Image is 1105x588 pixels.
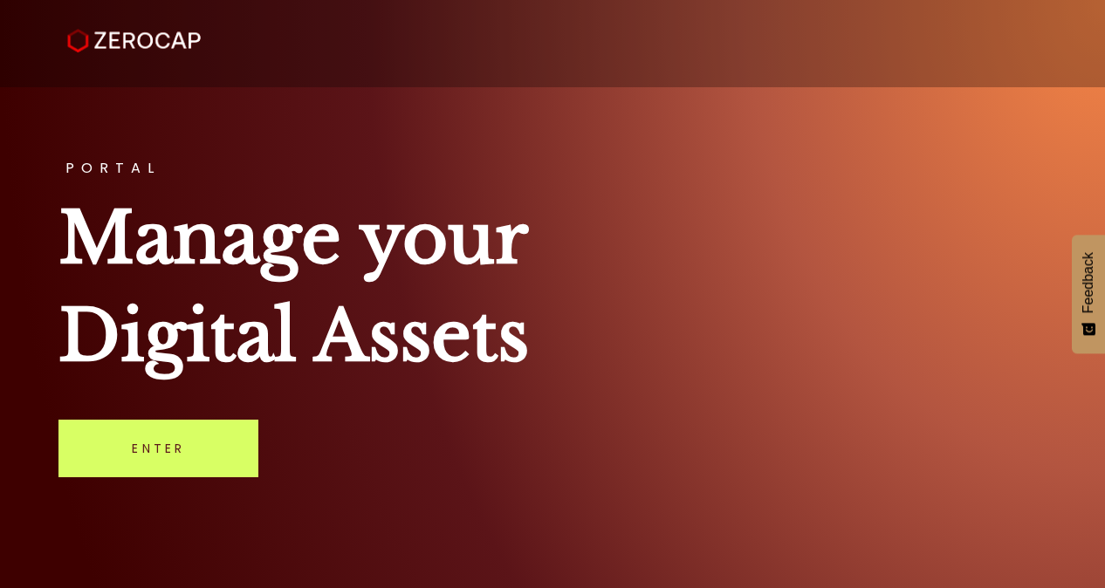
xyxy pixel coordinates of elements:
[1081,252,1096,313] span: Feedback
[58,189,1046,385] h1: Manage your Digital Assets
[58,161,1046,175] h3: PORTAL
[67,29,201,53] img: ZeroCap
[58,420,258,477] a: Enter
[1072,235,1105,353] button: Feedback - Show survey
